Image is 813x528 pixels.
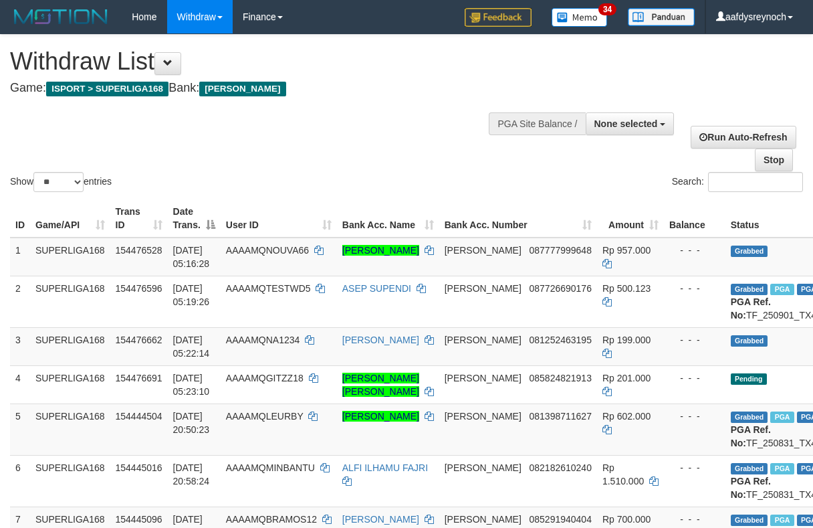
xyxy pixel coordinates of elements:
[30,199,110,238] th: Game/API: activate to sort column ascending
[731,373,767,385] span: Pending
[669,333,720,347] div: - - -
[669,410,720,423] div: - - -
[445,245,521,256] span: [PERSON_NAME]
[602,335,651,345] span: Rp 199.000
[226,411,304,422] span: AAAAMQLEURBY
[530,462,592,473] span: Copy 082182610240 to clipboard
[10,199,30,238] th: ID
[10,7,112,27] img: MOTION_logo.png
[342,283,411,294] a: ASEP SUPENDI
[226,283,311,294] span: AAAAMQTESTWD5
[116,245,162,256] span: 154476528
[226,373,304,383] span: AAAAMQGITZZ18
[221,199,337,238] th: User ID: activate to sort column ascending
[116,514,162,525] span: 154445096
[530,373,592,383] span: Copy 085824821913 to clipboard
[30,238,110,276] td: SUPERLIGA168
[731,296,771,321] b: PGA Ref. No:
[445,335,521,345] span: [PERSON_NAME]
[116,335,162,345] span: 154476662
[342,411,419,422] a: [PERSON_NAME]
[602,411,651,422] span: Rp 602.000
[342,462,428,473] a: ALFI ILHAMU FAJRI
[602,373,651,383] span: Rp 201.000
[731,476,771,500] b: PGA Ref. No:
[110,199,168,238] th: Trans ID: activate to sort column ascending
[731,412,768,423] span: Grabbed
[30,404,110,455] td: SUPERLIGA168
[173,335,210,359] span: [DATE] 05:22:14
[33,172,84,192] select: Showentries
[530,245,592,256] span: Copy 087777999648 to clipboard
[445,411,521,422] span: [PERSON_NAME]
[226,514,317,525] span: AAAAMQBRAMOS12
[342,373,419,397] a: [PERSON_NAME] [PERSON_NAME]
[755,149,793,171] a: Stop
[173,462,210,487] span: [DATE] 20:58:24
[770,284,794,295] span: Marked by aafmaleo
[530,283,592,294] span: Copy 087726690176 to clipboard
[30,327,110,365] td: SUPERLIGA168
[10,404,30,455] td: 5
[602,462,644,487] span: Rp 1.510.000
[602,514,651,525] span: Rp 700.000
[669,461,720,474] div: - - -
[691,126,796,149] a: Run Auto-Refresh
[672,172,803,192] label: Search:
[10,276,30,327] td: 2
[731,335,768,347] span: Grabbed
[597,199,664,238] th: Amount: activate to sort column ascending
[10,327,30,365] td: 3
[226,462,315,473] span: AAAAMQMINBANTU
[602,283,651,294] span: Rp 500.123
[445,283,521,294] span: [PERSON_NAME]
[586,112,675,135] button: None selected
[731,284,768,295] span: Grabbed
[594,118,658,129] span: None selected
[770,412,794,423] span: Marked by aafounsreynich
[602,245,651,256] span: Rp 957.000
[770,463,794,474] span: Marked by aafheankoy
[342,245,419,256] a: [PERSON_NAME]
[30,365,110,404] td: SUPERLIGA168
[116,411,162,422] span: 154444504
[10,172,112,192] label: Show entries
[337,199,439,238] th: Bank Acc. Name: activate to sort column ascending
[731,463,768,474] span: Grabbed
[669,282,720,295] div: - - -
[770,515,794,526] span: Marked by aafheankoy
[669,371,720,385] div: - - -
[226,245,309,256] span: AAAAMQNOUVA66
[731,515,768,526] span: Grabbed
[342,514,419,525] a: [PERSON_NAME]
[445,514,521,525] span: [PERSON_NAME]
[731,246,768,257] span: Grabbed
[489,112,585,135] div: PGA Site Balance /
[30,455,110,507] td: SUPERLIGA168
[173,411,210,435] span: [DATE] 20:50:23
[731,424,771,448] b: PGA Ref. No:
[173,373,210,397] span: [DATE] 05:23:10
[708,172,803,192] input: Search:
[30,276,110,327] td: SUPERLIGA168
[116,373,162,383] span: 154476691
[46,82,168,96] span: ISPORT > SUPERLIGA168
[445,373,521,383] span: [PERSON_NAME]
[664,199,725,238] th: Balance
[598,3,616,15] span: 34
[669,244,720,257] div: - - -
[168,199,221,238] th: Date Trans.: activate to sort column descending
[226,335,300,345] span: AAAAMQNA1234
[10,48,529,75] h1: Withdraw List
[199,82,285,96] span: [PERSON_NAME]
[669,513,720,526] div: - - -
[530,335,592,345] span: Copy 081252463195 to clipboard
[530,514,592,525] span: Copy 085291940404 to clipboard
[116,283,162,294] span: 154476596
[445,462,521,473] span: [PERSON_NAME]
[530,411,592,422] span: Copy 081398711627 to clipboard
[10,365,30,404] td: 4
[10,455,30,507] td: 6
[465,8,532,27] img: Feedback.jpg
[10,82,529,95] h4: Game: Bank:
